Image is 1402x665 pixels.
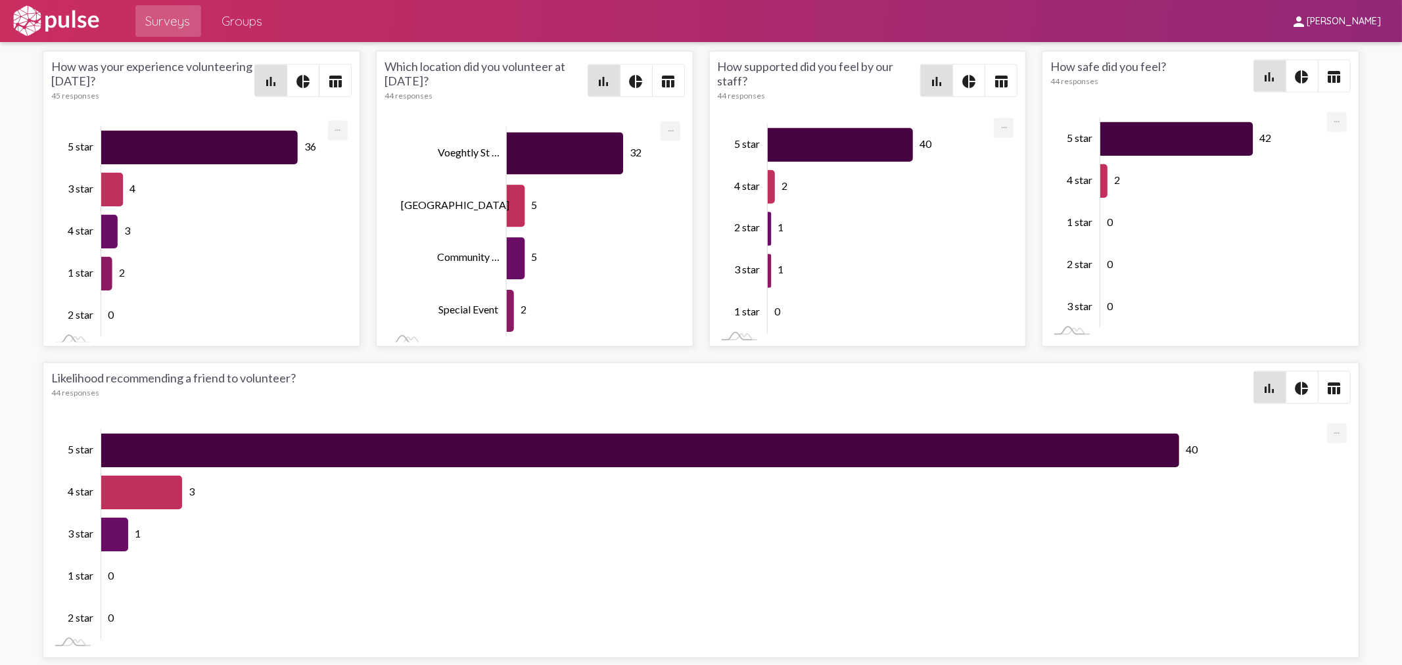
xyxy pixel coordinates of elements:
[108,308,114,320] tspan: 0
[734,305,760,317] tspan: 1 star
[778,221,783,233] tspan: 1
[653,64,684,96] button: Table view
[68,569,93,582] tspan: 1 star
[68,265,93,278] tspan: 1 star
[1307,16,1381,28] span: [PERSON_NAME]
[68,139,93,152] tspan: 5 star
[438,145,500,158] tspan: Voeghtly St …
[68,181,93,194] tspan: 3 star
[628,74,644,89] mat-icon: pie_chart
[68,485,93,497] tspan: 4 star
[68,527,93,539] tspan: 3 star
[1114,173,1120,186] tspan: 2
[1326,380,1342,396] mat-icon: table_chart
[1286,371,1318,403] button: Pie style chart
[661,121,680,133] a: Export [Press ENTER or use arrow keys to navigate]
[1326,69,1342,85] mat-icon: table_chart
[1107,216,1113,228] tspan: 0
[189,485,195,497] tspan: 3
[734,123,996,334] g: Chart
[782,179,787,191] tspan: 2
[1254,371,1286,403] button: Bar chart
[1327,423,1347,436] a: Export [Press ENTER or use arrow keys to navigate]
[620,64,652,96] button: Pie style chart
[1067,300,1092,312] tspan: 3 star
[718,59,921,101] div: How supported did you feel by our staff?
[1291,14,1307,30] mat-icon: person
[596,74,612,89] mat-icon: bar_chart
[119,265,125,278] tspan: 2
[401,126,663,337] g: Chart
[51,59,254,101] div: How was your experience volunteering [DATE]?
[51,388,1253,398] div: 44 responses
[385,91,588,101] div: 44 responses
[1294,69,1310,85] mat-icon: pie_chart
[68,223,93,236] tspan: 4 star
[961,74,977,89] mat-icon: pie_chart
[1327,112,1347,124] a: Export [Press ENTER or use arrow keys to navigate]
[1294,380,1310,396] mat-icon: pie_chart
[68,429,1324,640] g: Chart
[920,137,932,149] tspan: 40
[287,64,319,96] button: Pie style chart
[328,120,348,133] a: Export [Press ENTER or use arrow keys to navigate]
[1186,443,1198,455] tspan: 40
[1107,300,1113,312] tspan: 0
[401,198,509,210] tspan: [GEOGRAPHIC_DATA]
[734,137,760,149] tspan: 5 star
[68,308,93,320] tspan: 2 star
[734,179,760,191] tspan: 4 star
[993,74,1009,89] mat-icon: table_chart
[437,250,500,263] tspan: Community …
[1050,76,1253,86] div: 44 responses
[108,611,114,624] tspan: 0
[135,5,201,37] a: Surveys
[222,9,263,33] span: Groups
[11,5,101,37] img: white-logo.svg
[1067,118,1328,329] g: Chart
[255,64,287,96] button: Bar chart
[1067,173,1092,186] tspan: 4 star
[68,443,93,455] tspan: 5 star
[778,263,783,275] tspan: 1
[385,59,588,101] div: Which location did you volunteer at [DATE]?
[507,132,624,332] g: Series
[68,126,329,337] g: Chart
[985,64,1017,96] button: Table view
[1107,258,1113,270] tspan: 0
[1100,122,1253,324] g: Series
[319,64,351,96] button: Table view
[734,263,760,275] tspan: 3 star
[327,74,343,89] mat-icon: table_chart
[263,74,279,89] mat-icon: bar_chart
[135,527,141,539] tspan: 1
[1319,371,1350,403] button: Table view
[1254,60,1286,91] button: Bar chart
[718,91,921,101] div: 44 responses
[1067,131,1092,144] tspan: 5 star
[1262,380,1278,396] mat-icon: bar_chart
[531,250,537,263] tspan: 5
[953,64,985,96] button: Pie style chart
[1319,60,1350,91] button: Table view
[661,74,676,89] mat-icon: table_chart
[1259,131,1271,144] tspan: 42
[101,434,1179,635] g: Series
[929,74,945,89] mat-icon: bar_chart
[124,223,131,236] tspan: 3
[295,74,311,89] mat-icon: pie_chart
[51,371,1253,403] div: Likelihood recommending a friend to volunteer?
[304,139,316,152] tspan: 36
[108,569,114,582] tspan: 0
[1067,216,1092,228] tspan: 1 star
[921,64,952,96] button: Bar chart
[588,64,620,96] button: Bar chart
[994,118,1014,130] a: Export [Press ENTER or use arrow keys to navigate]
[101,130,298,332] g: Series
[68,611,93,624] tspan: 2 star
[1286,60,1318,91] button: Pie style chart
[630,145,642,158] tspan: 32
[51,91,254,101] div: 45 responses
[521,303,526,315] tspan: 2
[768,127,913,329] g: Series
